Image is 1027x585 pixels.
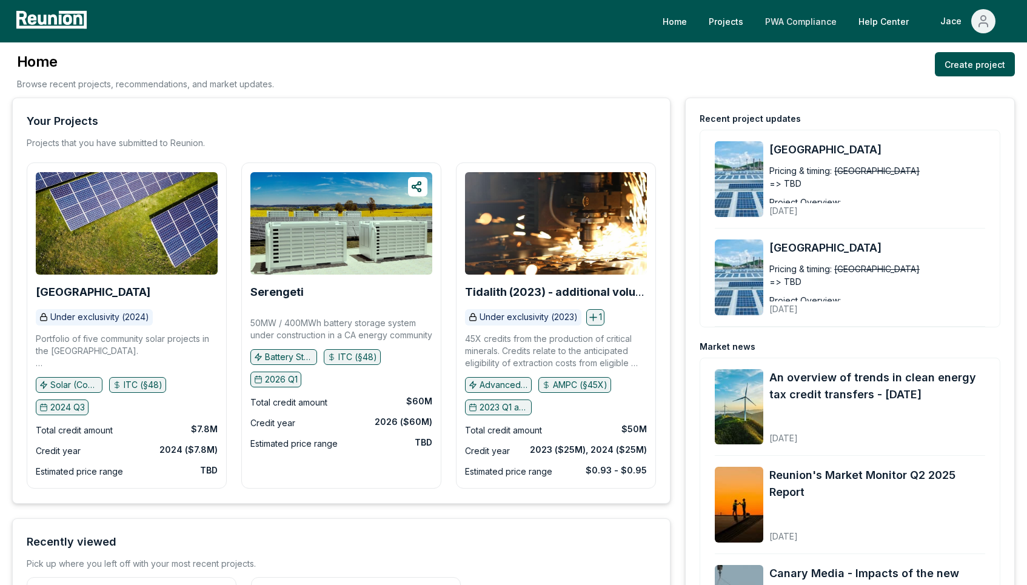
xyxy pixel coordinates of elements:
div: 2026 ($60M) [375,416,432,428]
div: Market news [700,341,755,353]
button: 2026 Q1 [250,372,301,387]
div: $50M [621,423,647,435]
p: Portfolio of five community solar projects in the [GEOGRAPHIC_DATA]. Two projects are being place... [36,333,218,369]
a: Tidalith (2023) - additional volume [465,286,647,298]
a: PWA Compliance [755,9,846,33]
p: 45X credits from the production of critical minerals. Credits relate to the anticipated eligibili... [465,333,647,369]
a: [GEOGRAPHIC_DATA] [769,239,985,256]
div: Jace [940,9,966,33]
a: Create project [935,52,1015,76]
div: [DATE] [769,423,985,444]
a: Help Center [849,9,918,33]
div: Recent project updates [700,113,801,125]
p: Projects that you have submitted to Reunion. [27,137,205,149]
div: [DATE] [769,521,985,543]
p: 2024 Q3 [50,401,85,413]
div: Credit year [465,444,510,458]
b: [GEOGRAPHIC_DATA] [36,286,150,298]
div: Estimated price range [465,464,552,479]
span: [GEOGRAPHIC_DATA] [834,262,920,275]
div: Credit year [250,416,295,430]
div: $60M [406,395,432,407]
a: Reunion's Market Monitor Q2 2025 Report [769,467,985,501]
div: Recently viewed [27,533,116,550]
p: Solar (Community) [50,379,99,391]
span: => TBD [769,177,801,190]
div: Estimated price range [250,436,338,451]
a: Home [653,9,697,33]
div: Pricing & timing: [769,262,832,275]
a: Projects [699,9,753,33]
div: Total credit amount [36,423,113,438]
a: [GEOGRAPHIC_DATA] [36,286,150,298]
h3: Home [17,52,274,72]
p: Under exclusivity (2023) [480,311,578,323]
p: 50MW / 400MWh battery storage system under construction in a CA energy community [250,317,432,341]
img: Harlansburg Road [715,239,763,315]
div: TBD [200,464,218,476]
div: Total credit amount [250,395,327,410]
button: Solar (Community) [36,377,102,393]
div: [DATE] [769,196,966,217]
div: Estimated price range [36,464,123,479]
p: ITC (§48) [124,379,162,391]
p: Advanced manufacturing [480,379,528,391]
button: 2023 Q1 and earlier [465,399,532,415]
div: Pricing & timing: [769,164,832,177]
a: Serengeti [250,286,304,298]
div: 2024 ($7.8M) [159,444,218,456]
div: Your Projects [27,113,98,130]
button: Jace [931,9,1005,33]
button: 1 [586,309,604,325]
p: Battery Storage [265,351,313,363]
div: TBD [415,436,432,449]
span: [GEOGRAPHIC_DATA] [834,164,920,177]
button: Battery Storage [250,349,317,365]
div: Pick up where you left off with your most recent projects. [27,558,256,570]
p: 2023 Q1 and earlier [480,401,528,413]
p: Under exclusivity (2024) [50,311,149,323]
p: ITC (§48) [338,351,377,363]
button: Advanced manufacturing [465,377,532,393]
nav: Main [653,9,1015,33]
span: => TBD [769,275,801,288]
b: Serengeti [250,286,304,298]
div: $0.93 - $0.95 [586,464,647,476]
img: Canton [715,141,763,217]
img: Reunion's Market Monitor Q2 2025 Report [715,467,763,543]
a: An overview of trends in clean energy tax credit transfers - [DATE] [769,369,985,403]
img: Broad Peak [36,172,218,275]
p: 2026 Q1 [265,373,298,386]
button: 2024 Q3 [36,399,89,415]
img: An overview of trends in clean energy tax credit transfers - August 2025 [715,369,763,445]
div: Credit year [36,444,81,458]
div: Total credit amount [465,423,542,438]
p: Browse recent projects, recommendations, and market updates. [17,78,274,90]
div: [DATE] [769,294,966,315]
b: Tidalith (2023) - additional volume [465,286,646,310]
p: AMPC (§45X) [553,379,607,391]
a: [GEOGRAPHIC_DATA] [769,141,985,158]
img: Tidalith (2023) - additional volume [465,172,647,275]
img: Serengeti [250,172,432,275]
div: $7.8M [191,423,218,435]
div: 2023 ($25M), 2024 ($25M) [530,444,647,456]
